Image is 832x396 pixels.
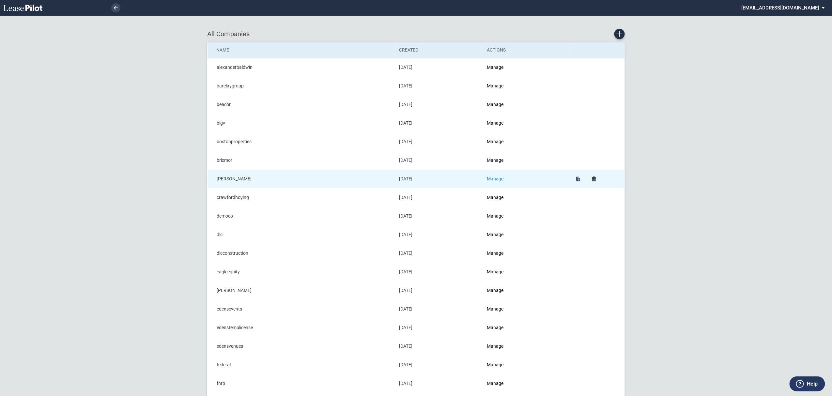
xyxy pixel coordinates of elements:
td: [DATE] [394,300,482,318]
td: [DATE] [394,151,482,170]
td: [DATE] [394,225,482,244]
a: Manage [487,195,504,200]
a: Manage [487,251,504,256]
td: edensevents [208,300,395,318]
td: federal [208,356,395,374]
th: Created [394,42,482,58]
a: Manage [487,269,504,274]
td: dlcconstruction [208,244,395,263]
a: Manage [487,343,504,349]
th: Actions [483,42,569,58]
td: crawfordhoying [208,188,395,207]
td: eagleequity [208,263,395,281]
td: [DATE] [394,114,482,132]
a: Manage [487,232,504,237]
a: Manage [487,306,504,312]
div: All Companies [207,29,625,39]
td: brixmor [208,151,395,170]
td: fnrp [208,374,395,393]
td: [DATE] [394,188,482,207]
td: [DATE] [394,77,482,95]
td: [DATE] [394,356,482,374]
td: [DATE] [394,318,482,337]
a: Manage [487,325,504,330]
label: Help [807,380,818,388]
td: [DATE] [394,337,482,356]
a: Manage [487,362,504,367]
a: Create new Company [614,29,625,39]
td: edensvenues [208,337,395,356]
td: [DATE] [394,263,482,281]
td: [DATE] [394,207,482,225]
a: Manage [487,102,504,107]
a: Manage [487,139,504,144]
a: Manage [487,381,504,386]
td: [DATE] [394,374,482,393]
td: bigv [208,114,395,132]
td: barclaygroup [208,77,395,95]
td: dlc [208,225,395,244]
a: Delete casto [590,175,599,184]
a: Manage [487,176,504,181]
td: edenstemplicense [208,318,395,337]
td: [DATE] [394,132,482,151]
td: beacon [208,95,395,114]
td: [DATE] [394,170,482,188]
td: alexanderbaldwin [208,58,395,77]
a: Manage [487,65,504,70]
a: Manage [487,120,504,126]
a: Duplicate casto [574,175,583,184]
td: [PERSON_NAME] [208,170,395,188]
a: Manage [487,288,504,293]
td: [PERSON_NAME] [208,281,395,300]
a: Manage [487,83,504,88]
td: [DATE] [394,95,482,114]
td: [DATE] [394,281,482,300]
td: bostonproperties [208,132,395,151]
a: Manage [487,158,504,163]
td: [DATE] [394,244,482,263]
a: Manage [487,213,504,219]
td: democo [208,207,395,225]
button: Help [790,376,825,391]
td: [DATE] [394,58,482,77]
th: Name [208,42,395,58]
